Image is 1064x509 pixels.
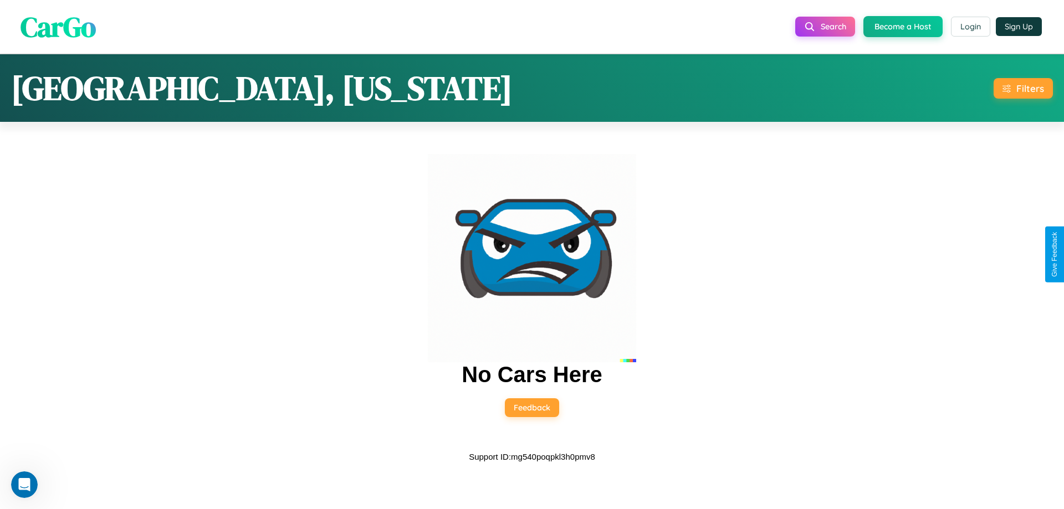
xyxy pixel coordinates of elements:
button: Search [795,17,855,37]
button: Become a Host [863,16,943,37]
button: Login [951,17,990,37]
span: Search [821,22,846,32]
button: Filters [994,78,1053,99]
h2: No Cars Here [462,362,602,387]
span: CarGo [21,7,96,45]
div: Filters [1016,83,1044,94]
button: Feedback [505,398,559,417]
iframe: Intercom live chat [11,471,38,498]
h1: [GEOGRAPHIC_DATA], [US_STATE] [11,65,513,111]
div: Give Feedback [1051,232,1058,277]
p: Support ID: mg540poqpkl3h0pmv8 [469,449,595,464]
button: Sign Up [996,17,1042,36]
img: car [428,154,636,362]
